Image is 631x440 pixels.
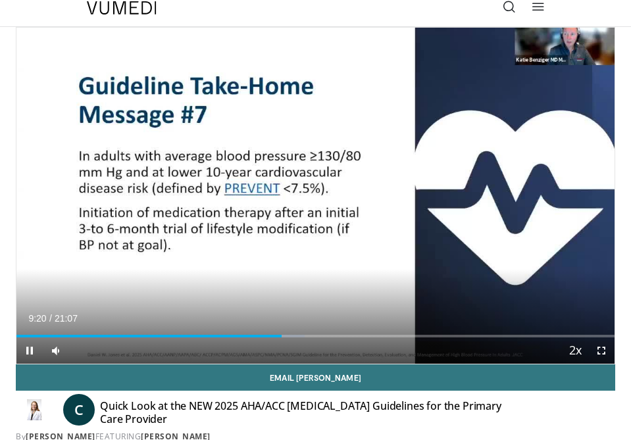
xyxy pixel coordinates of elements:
a: C [63,394,95,426]
button: Mute [43,337,69,364]
img: VuMedi Logo [87,1,157,14]
img: Dr. Catherine P. Benziger [16,399,53,420]
video-js: Video Player [16,28,615,364]
span: 21:07 [55,313,78,324]
button: Pause [16,337,43,364]
span: 9:20 [28,313,46,324]
button: Fullscreen [588,337,615,364]
h4: Quick Look at the NEW 2025 AHA/ACC [MEDICAL_DATA] Guidelines for the Primary Care Provider [100,399,526,426]
div: Progress Bar [16,335,615,337]
button: Playback Rate [562,337,588,364]
span: / [49,313,52,324]
a: Email [PERSON_NAME] [16,364,615,391]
